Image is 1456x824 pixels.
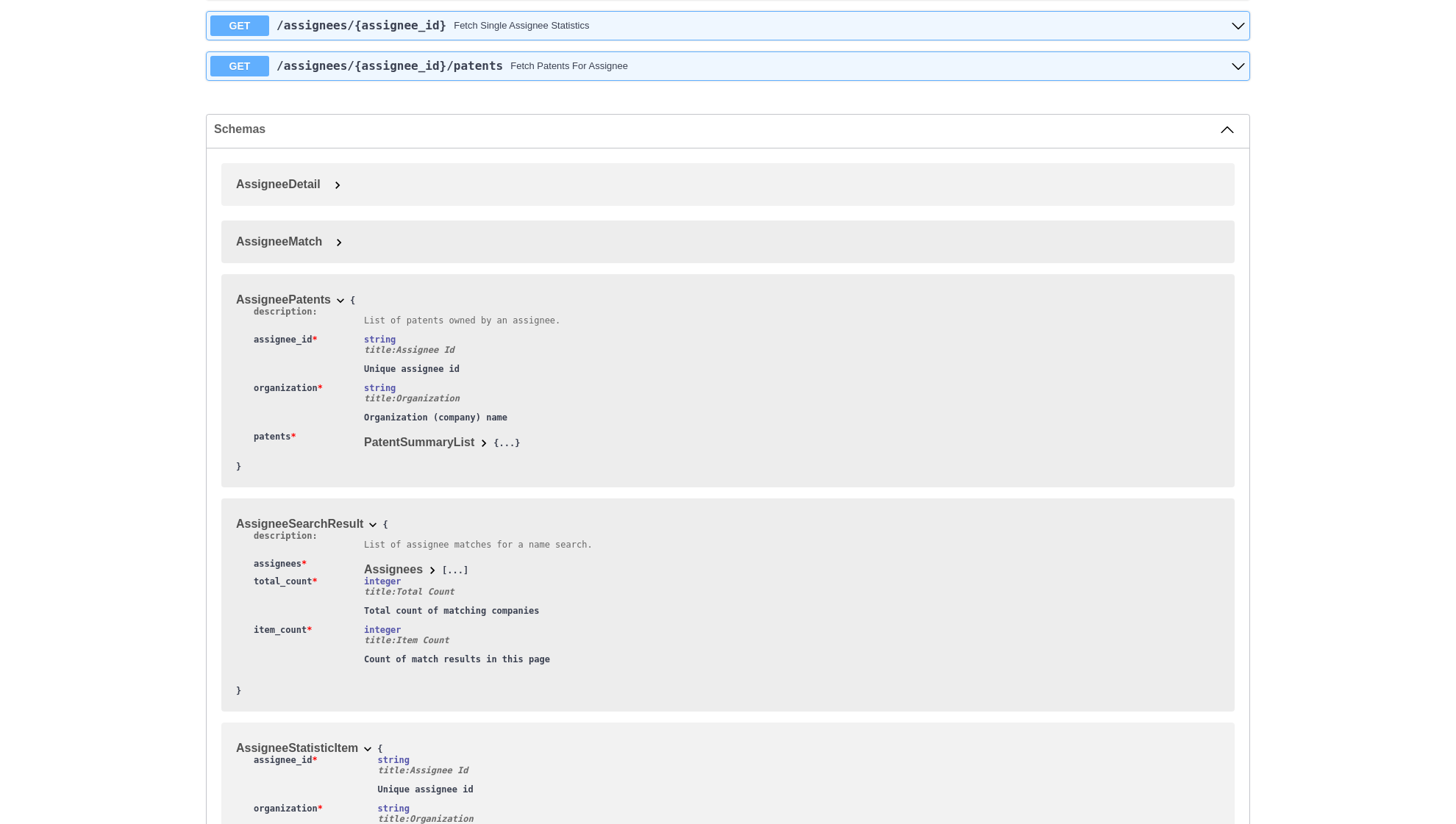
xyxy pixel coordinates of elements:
[236,755,378,803] td: assignee_id
[236,742,358,754] span: AssigneeStatisticItem
[378,755,410,765] span: string
[364,559,468,576] button: Assignees[...]
[276,59,503,73] span: /assignees /{assignee_id} /patents
[236,576,364,625] td: total_count
[364,540,593,550] p: List of assignee matches for a name search.
[214,122,1235,137] button: Schemas
[236,307,364,334] td: description:
[236,178,321,190] span: AssigneeDetail
[210,15,1246,36] button: get ​/assignees​/{assignee_id}
[210,15,269,36] span: GET
[377,744,382,754] span: {
[236,293,331,306] span: AssigneePatents
[378,803,410,814] span: string
[364,431,520,449] button: PatentSummaryList{...}
[515,438,520,448] span: }
[236,559,364,576] td: assignees
[364,345,454,355] span: title : Assignee Id
[276,18,446,32] span: /assignees /{assignee_id}
[210,56,269,76] span: GET
[510,60,1231,71] div: Fetch Patents For Assignee
[364,635,449,645] span: title : Item Count
[236,431,364,449] td: patents
[493,438,499,448] span: {
[229,171,347,198] button: AssigneeDetail
[236,235,322,248] span: AssigneeMatch
[378,814,474,824] span: title : Organization
[364,383,396,393] span: string
[364,334,396,345] span: string
[236,462,241,472] span: }
[364,393,460,404] span: title : Organization
[442,565,468,576] span: [...]
[229,228,349,256] button: AssigneeMatch
[236,513,382,531] button: AssigneeSearchResult
[214,123,1220,136] span: Schemas
[364,576,402,587] span: integer
[364,364,560,374] p: Unique assignee id
[236,625,364,673] td: item_count
[364,654,593,664] p: Count of match results in this page
[236,737,377,755] button: AssigneeStatisticItem
[276,59,503,73] a: /assignees/{assignee_id}/patents
[364,563,423,576] span: Assignees
[382,520,388,530] span: {
[350,295,355,306] span: {
[364,315,560,326] p: List of patents owned by an assignee.
[364,625,402,635] span: integer
[236,383,364,431] td: organization
[454,20,1231,31] div: Fetch Single Assignee Statistics
[364,412,560,423] p: Organization (company) name
[364,436,474,448] span: PatentSummaryList
[378,784,835,795] p: Unique assignee id
[493,438,520,448] span: ...
[276,18,446,32] a: /assignees/{assignee_id}
[236,289,350,307] button: AssigneePatents
[236,686,241,696] span: }
[236,334,364,383] td: assignee_id
[378,765,468,775] span: title : Assignee Id
[210,56,1246,76] button: get ​/assignees​/{assignee_id}​/patents
[236,531,364,559] td: description:
[236,517,363,530] span: AssigneeSearchResult
[364,587,454,597] span: title : Total Count
[364,606,593,616] p: Total count of matching companies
